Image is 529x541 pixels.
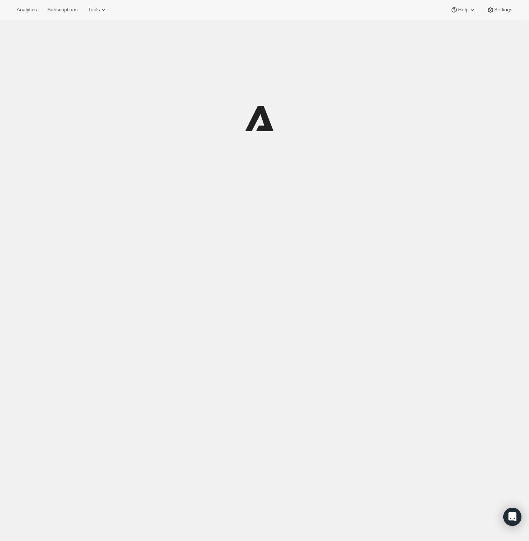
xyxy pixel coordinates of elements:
span: Help [458,7,468,13]
button: Subscriptions [43,5,82,15]
button: Settings [482,5,517,15]
div: Open Intercom Messenger [503,508,521,526]
button: Tools [84,5,112,15]
span: Subscriptions [47,7,77,13]
span: Tools [88,7,100,13]
span: Analytics [17,7,37,13]
button: Analytics [12,5,41,15]
button: Help [446,5,480,15]
span: Settings [494,7,512,13]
